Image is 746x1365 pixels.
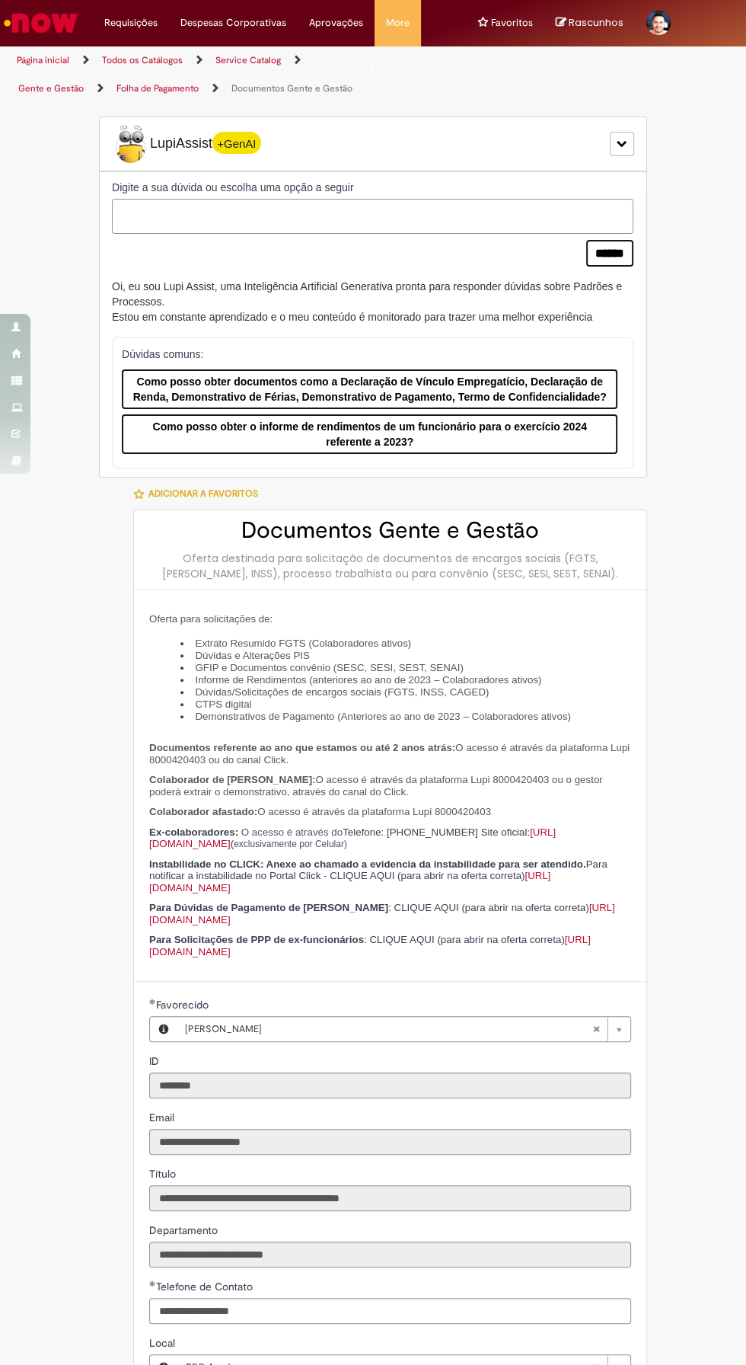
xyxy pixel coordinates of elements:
a: Todos os Catálogos [102,54,183,66]
span: Favoritos [491,15,533,30]
span: Dúvidas e Alterações PIS [195,650,309,661]
span: Telefone de Contato [156,1280,256,1293]
span: Documentos referente ao ano que estamos ou até 2 anos atrás: [149,742,455,753]
span: Adicionar a Favoritos [148,487,258,500]
a: [URL][DOMAIN_NAME] [149,870,550,893]
span: Para notificar a instabilidade no Portal Click - CLIQUE AQUI (para abrir na oferta correta) [149,858,607,893]
span: O acesso é através da plataforma Lupi 8000420403 ou do canal Click. [149,742,630,766]
a: Service Catalog [215,54,281,66]
span: Informe de Rendimentos (anteriores ao ano de 2023 – Colaboradores ativos) [195,674,541,686]
span: Somente leitura - Título [149,1167,179,1181]
h2: Documentos Gente e Gestão [149,518,631,543]
div: LupiLupiAssist+GenAI [99,117,647,171]
input: Telefone de Contato [149,1298,631,1324]
label: Somente leitura - Email [149,1110,177,1125]
input: Departamento [149,1242,631,1267]
span: Rascunhos [569,15,623,30]
ul: Trilhas de página [11,46,362,103]
span: Ex-colaboradores: [149,826,238,838]
button: Adicionar a Favoritos [133,478,266,510]
span: Somente leitura - Email [149,1111,177,1124]
span: CTPS digital [195,698,251,710]
span: Aprovações [309,15,363,30]
span: Necessários - Favorecido [156,998,212,1012]
img: ServiceNow [2,8,80,38]
span: Dúvidas/Solicitações de encargos sociais (FGTS, INSS, CAGED) [195,686,489,698]
span: More [386,15,410,30]
span: Para Solicitações de PPP de ex-funcionários [149,934,364,945]
span: Requisições [104,15,158,30]
span: O acesso é através da plataforma Lupi 8000420403 ou o gestor poderá extrair o demonstrativo, atra... [149,774,603,798]
a: Gente e Gestão [18,82,84,94]
label: Digite a sua dúvida ou escolha uma opção a seguir [112,180,633,195]
button: Favorecido, Visualizar este registro Paulo Rogerio Fermino [150,1017,177,1041]
a: [PERSON_NAME]Limpar campo Favorecido [177,1017,630,1041]
a: No momento, sua lista de rascunhos tem 0 Itens [556,15,623,30]
button: Como posso obter documentos como a Declaração de Vínculo Empregatício, Declaração de Renda, Demon... [122,369,617,409]
label: Somente leitura - Departamento [149,1223,221,1238]
span: Instabilidade no CLICK: Anexe ao chamado a evidencia da instabilidade para ser atendido. [149,858,586,870]
span: Extrato Resumido FGTS (Colaboradores ativos) [195,638,411,649]
span: : CLIQUE AQUI (para abrir na oferta correta) [149,934,591,957]
a: Documentos Gente e Gestão [231,82,352,94]
div: Oi, eu sou Lupi Assist, uma Inteligência Artificial Generativa pronta para responder dúvidas sobr... [112,279,634,324]
span: Obrigatório Preenchido [149,999,156,1005]
span: [PERSON_NAME] [185,1017,592,1041]
span: +GenAI [212,132,261,154]
span: Para Dúvidas de Pagamento de [PERSON_NAME] [149,902,388,913]
a: [URL][DOMAIN_NAME] [149,934,591,957]
span: LupiAssist [112,125,261,163]
span: Colaborador de [PERSON_NAME]: [149,774,315,785]
a: [URL][DOMAIN_NAME] [149,901,615,925]
span: O acesso é através da plataforma Lupi 8000420403 [257,806,491,817]
span: O acesso é através do [241,826,343,838]
a: Página inicial [17,54,69,66]
span: Oferta para solicitações de: [149,613,273,625]
p: Dúvidas comuns: [122,347,617,362]
button: Como posso obter o informe de rendimentos de um funcionário para o exercício 2024 referente a 2023? [122,414,617,454]
abbr: Limpar campo Favorecido [585,1017,607,1041]
span: Demonstrativos de Pagamento (Anteriores ao ano de 2023 – Colaboradores ativos) [195,711,570,722]
span: Colaborador afastado: [149,806,257,817]
input: Email [149,1129,631,1155]
a: [URL][DOMAIN_NAME] [149,826,556,850]
span: Somente leitura - ID [149,1054,162,1068]
span: Obrigatório Preenchido [149,1280,156,1287]
div: Oferta destinada para solicitação de documentos de encargos sociais (FGTS, [PERSON_NAME], INSS), ... [149,551,631,581]
input: Título [149,1185,631,1211]
img: Lupi [112,125,150,163]
span: Somente leitura - Departamento [149,1223,221,1237]
span: exclusivamente por Celular) [234,839,347,849]
span: Telefone: [PHONE_NUMBER] Site oficial: ( [149,826,556,850]
label: Somente leitura - Título [149,1166,179,1181]
label: Somente leitura - ID [149,1053,162,1069]
a: Folha de Pagamento [116,82,199,94]
span: GFIP e Documentos convênio (SESC, SESI, SEST, SENAI) [195,662,463,673]
span: Despesas Corporativas [180,15,286,30]
span: [URL][DOMAIN_NAME] [149,902,615,925]
input: ID [149,1072,631,1098]
span: Local [149,1336,178,1350]
span: : CLIQUE AQUI (para abrir na oferta correta) [388,902,589,913]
